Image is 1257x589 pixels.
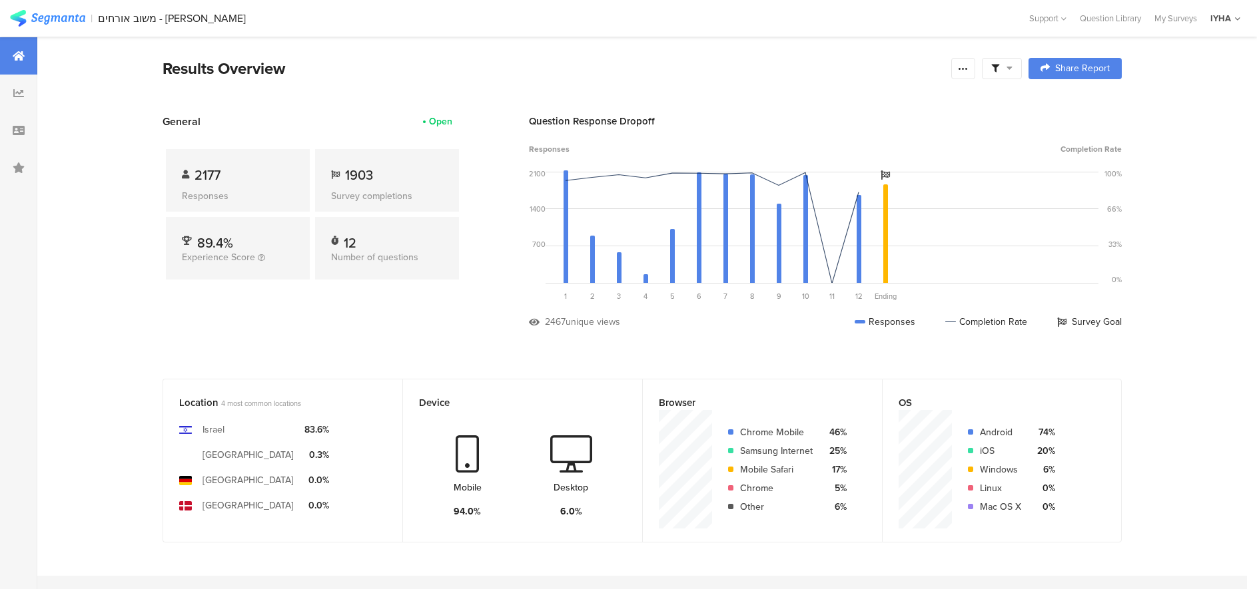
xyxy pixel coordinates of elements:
[1032,444,1055,458] div: 20%
[203,498,294,512] div: [GEOGRAPHIC_DATA]
[163,57,945,81] div: Results Overview
[10,10,85,27] img: segmanta logo
[980,444,1021,458] div: iOS
[566,315,620,329] div: unique views
[203,423,224,437] div: Israel
[945,315,1027,329] div: Completion Rate
[344,233,356,246] div: 12
[590,291,595,301] span: 2
[1148,12,1204,25] a: My Surveys
[1104,168,1122,179] div: 100%
[304,423,329,437] div: 83.6%
[304,448,329,462] div: 0.3%
[454,504,481,518] div: 94.0%
[1032,481,1055,495] div: 0%
[823,481,847,495] div: 5%
[740,425,813,439] div: Chrome Mobile
[1060,143,1122,155] span: Completion Rate
[740,444,813,458] div: Samsung Internet
[1210,12,1231,25] div: IYHA
[823,463,847,477] div: 17%
[881,170,890,180] i: Survey Goal
[529,114,1122,128] div: Question Response Dropoff
[1112,274,1122,285] div: 0%
[829,291,835,301] span: 11
[823,444,847,458] div: 25%
[643,291,647,301] span: 4
[203,448,294,462] div: [GEOGRAPHIC_DATA]
[331,250,418,264] span: Number of questions
[659,395,844,410] div: Browser
[1029,8,1066,29] div: Support
[1057,315,1122,329] div: Survey Goal
[195,165,220,185] span: 2177
[1032,463,1055,477] div: 6%
[740,463,813,477] div: Mobile Safari
[823,425,847,439] div: 46%
[197,233,233,253] span: 89.4%
[980,500,1021,514] div: Mac OS X
[429,114,452,128] div: Open
[723,291,727,301] span: 7
[560,504,582,518] div: 6.0%
[304,498,329,512] div: 0.0%
[1032,425,1055,439] div: 74%
[345,165,373,185] span: 1903
[670,291,675,301] span: 5
[617,291,621,301] span: 3
[802,291,809,301] span: 10
[1055,64,1110,73] span: Share Report
[740,481,813,495] div: Chrome
[855,315,915,329] div: Responses
[697,291,701,301] span: 6
[564,291,567,301] span: 1
[454,481,482,494] div: Mobile
[529,143,570,155] span: Responses
[777,291,781,301] span: 9
[980,463,1021,477] div: Windows
[750,291,754,301] span: 8
[529,168,546,179] div: 2100
[221,398,301,409] span: 4 most common locations
[1107,204,1122,214] div: 66%
[530,204,546,214] div: 1400
[182,250,255,264] span: Experience Score
[980,481,1021,495] div: Linux
[545,315,566,329] div: 2467
[1108,239,1122,250] div: 33%
[899,395,1083,410] div: OS
[98,12,246,25] div: משוב אורחים - [PERSON_NAME]
[980,425,1021,439] div: Android
[331,189,443,203] div: Survey completions
[203,473,294,487] div: [GEOGRAPHIC_DATA]
[554,481,588,494] div: Desktop
[182,189,294,203] div: Responses
[740,500,813,514] div: Other
[1073,12,1148,25] a: Question Library
[304,473,329,487] div: 0.0%
[823,500,847,514] div: 6%
[179,395,364,410] div: Location
[872,291,899,301] div: Ending
[1032,500,1055,514] div: 0%
[532,239,546,250] div: 700
[163,114,201,129] span: General
[855,291,863,301] span: 12
[91,11,93,26] div: |
[419,395,604,410] div: Device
